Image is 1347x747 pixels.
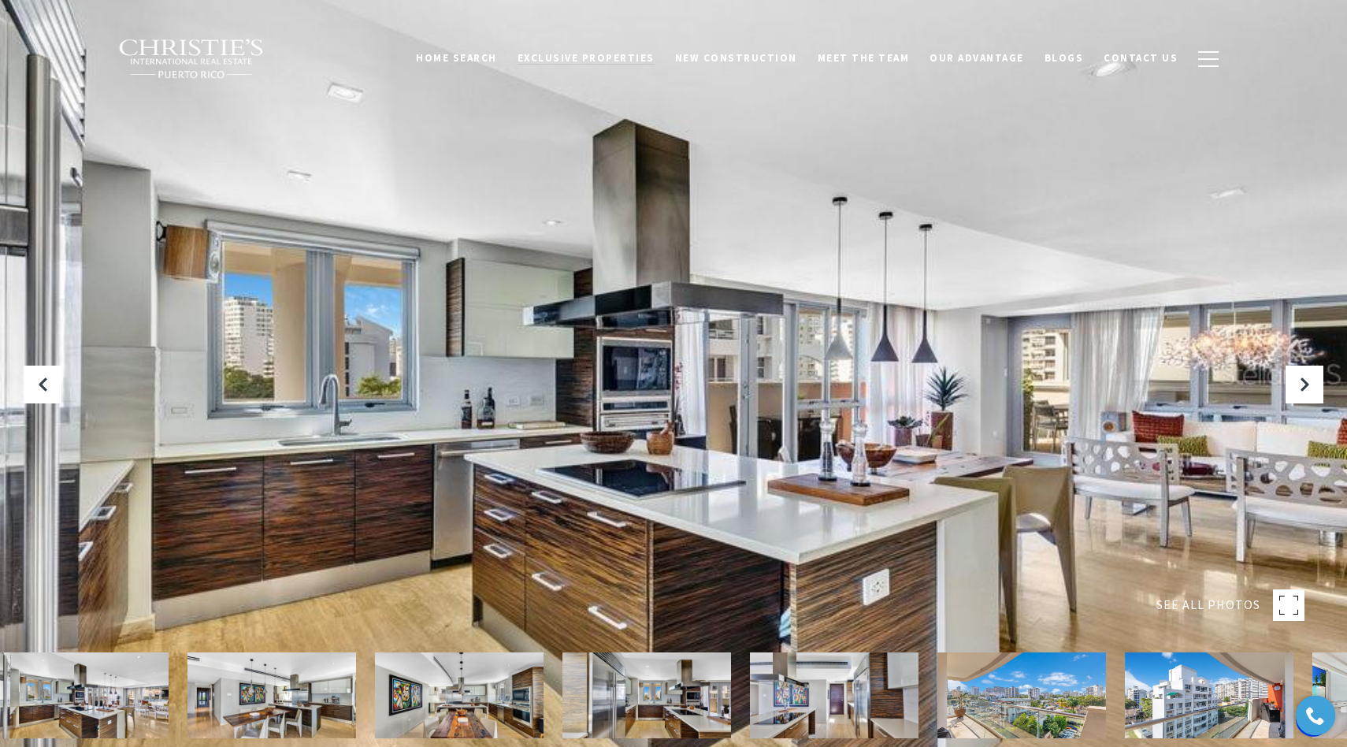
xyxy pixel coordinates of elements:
[1188,36,1229,82] button: button
[1286,366,1323,403] button: Next Slide
[665,43,807,73] a: New Construction
[1125,652,1293,738] img: 64 AVE. DE DIEGO #601
[1034,43,1094,73] a: Blogs
[518,51,655,65] span: Exclusive Properties
[930,51,1024,65] span: Our Advantage
[562,652,731,738] img: 64 AVE. DE DIEGO #601
[507,43,665,73] a: Exclusive Properties
[675,51,797,65] span: New Construction
[807,43,920,73] a: Meet the Team
[750,652,918,738] img: 64 AVE. DE DIEGO #601
[118,39,265,80] img: Christie's International Real Estate black text logo
[1104,51,1178,65] span: Contact Us
[375,652,544,738] img: 64 AVE. DE DIEGO #601
[937,652,1106,738] img: 64 AVE. DE DIEGO #601
[187,652,356,738] img: 64 AVE. DE DIEGO #601
[406,43,507,73] a: Home Search
[24,366,61,403] button: Previous Slide
[1156,595,1260,615] span: SEE ALL PHOTOS
[1045,51,1084,65] span: Blogs
[919,43,1034,73] a: Our Advantage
